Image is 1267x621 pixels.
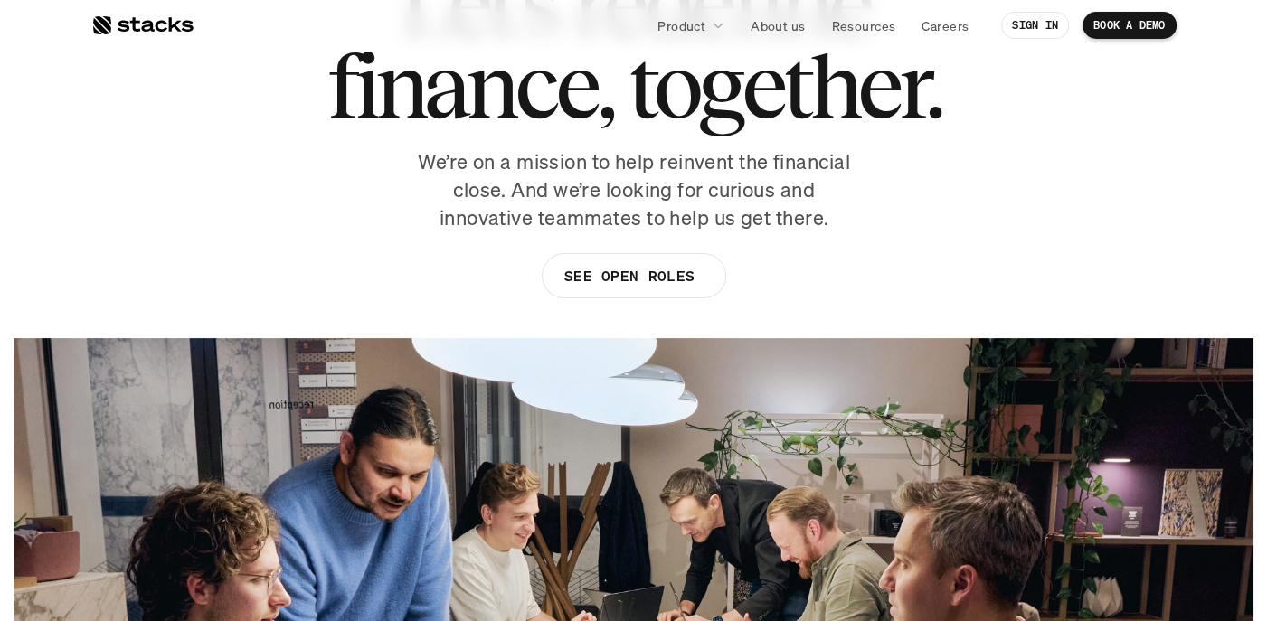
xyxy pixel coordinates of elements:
p: BOOK A DEMO [1093,19,1166,32]
a: About us [740,9,816,42]
p: SEE OPEN ROLES [563,263,694,289]
p: Product [657,16,705,35]
p: About us [751,16,805,35]
p: We’re on a mission to help reinvent the financial close. And we’re looking for curious and innova... [408,148,860,231]
p: Resources [831,16,895,35]
a: BOOK A DEMO [1083,12,1177,39]
a: Resources [820,9,906,42]
a: Careers [911,9,979,42]
a: SEE OPEN ROLES [541,253,725,298]
a: SIGN IN [1001,12,1069,39]
p: SIGN IN [1012,19,1058,32]
p: Careers [922,16,969,35]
